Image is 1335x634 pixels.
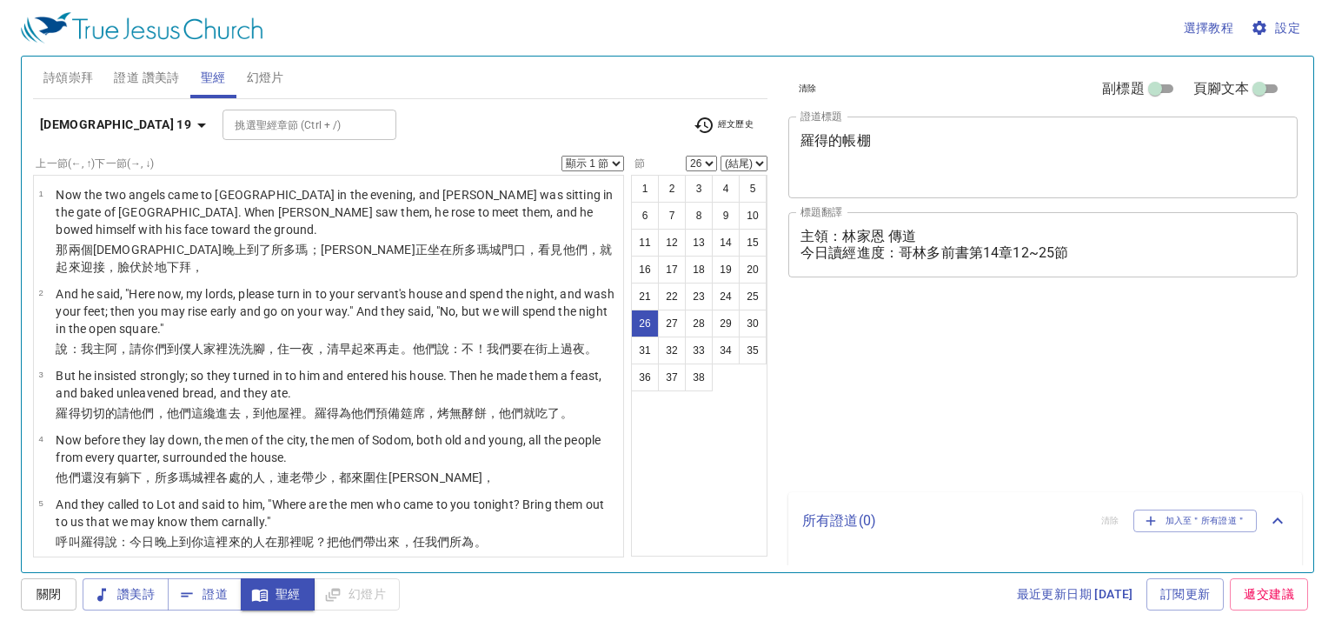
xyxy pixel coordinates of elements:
button: 經文歷史 [683,112,764,138]
span: 證道 讚美詩 [114,67,179,89]
p: But he insisted strongly; so they turned in to him and entered his house. Then he made them a fea... [56,367,618,402]
wh7121: 羅得 [81,535,487,549]
p: 那兩 [56,241,618,276]
wh6965: 迎接 [81,260,204,274]
a: 遞交建議 [1230,578,1308,611]
button: 24 [712,283,740,310]
wh4682: ，他們就吃 [487,406,573,420]
button: 關閉 [21,578,76,611]
button: 17 [658,256,686,284]
button: 13 [685,229,713,257]
button: 設定 [1247,12,1307,44]
span: 頁腳文本 [1193,78,1250,99]
img: True Jesus Church [21,12,262,43]
span: 聖經 [201,67,226,89]
p: Now before they lay down, the men of the city, the men of Sodom, both old and young, all the peop... [56,431,618,466]
wh8147: 個[DEMOGRAPHIC_DATA] [56,243,612,274]
wh935: 他屋 [265,406,573,420]
wh7925: 再走 [375,342,597,356]
wh7339: 上過 [548,342,597,356]
button: 35 [739,337,767,364]
button: 18 [685,256,713,284]
wh3966: 的請 [105,406,573,420]
wh5892: 裡各處 [203,470,495,484]
button: 28 [685,310,713,337]
span: 幻燈片 [247,67,284,89]
label: 上一節 (←, ↑) 下一節 (→, ↓) [36,158,154,169]
button: 1 [631,175,659,203]
button: 9 [712,202,740,230]
button: 加入至＂所有證道＂ [1133,510,1258,532]
button: 38 [685,364,713,391]
wh6484: 他們，他們這纔進去 [130,406,572,420]
button: 5 [739,175,767,203]
p: Now the two angels came to [GEOGRAPHIC_DATA] in the evening, and [PERSON_NAME] was sitting in the... [56,186,618,238]
wh1004: 裡。羅得為他們預備 [289,406,573,420]
wh5467: ；[PERSON_NAME] [56,243,612,274]
wh5650: 家 [203,342,597,356]
p: 羅得切切 [56,404,618,422]
button: 23 [685,283,713,310]
button: 22 [658,283,686,310]
span: 最近更新日期 [DATE] [1017,584,1133,605]
span: 3 [38,370,43,379]
button: 34 [712,337,740,364]
button: 10 [739,202,767,230]
p: 說 [56,340,618,357]
button: 33 [685,337,713,364]
p: And he said, "Here now, my lords, please turn in to your servant's house and spend the night, and... [56,285,618,337]
label: 節 [631,158,645,169]
wh3045: 。 [475,535,487,549]
wh5493: ，到 [241,406,573,420]
span: 聖經 [255,584,301,605]
wh5437: [PERSON_NAME] [389,470,495,484]
wh5971: ，連老 [265,470,495,484]
span: 讚美詩 [96,584,155,605]
span: 4 [38,434,43,444]
span: 訂閱更新 [1160,584,1211,605]
a: 最近更新日期 [DATE] [1010,578,1140,611]
wh4397: 晚上 [56,243,612,274]
b: [DEMOGRAPHIC_DATA] 19 [40,114,191,136]
wh935: 了所多瑪 [56,243,612,274]
textarea: 主領：林家恩 傳道 今日讀經進度：哥林多前書第14章12~25節 [800,228,1285,261]
span: 副標題 [1102,78,1144,99]
button: 36 [631,364,659,391]
button: 16 [631,256,659,284]
wh644: 無酵餅 [449,406,573,420]
span: 2 [38,288,43,297]
span: 1 [38,189,43,198]
wh7364: 腳 [253,342,597,356]
wh776: 下拜 [167,260,203,274]
button: 8 [685,202,713,230]
button: 11 [631,229,659,257]
span: 詩頌崇拜 [43,67,94,89]
wh: 夜 [573,342,597,356]
button: 證道 [168,578,242,611]
wh113: 阿，請你們到 [105,342,597,356]
wh7272: ，住一夜 [265,342,597,356]
div: 所有證道(0)清除加入至＂所有證道＂ [788,492,1302,550]
wh3876: 說 [105,535,487,549]
wh935: 你這裡來的人 [191,535,487,549]
span: 清除 [799,81,817,97]
wh398: 了。 [548,406,572,420]
button: 清除 [788,78,827,99]
p: 呼叫 [56,533,618,551]
wh559: ：不！我們要在街 [449,342,597,356]
button: 25 [739,283,767,310]
input: Type Bible Reference [228,115,362,135]
textarea: 羅得的帳棚 [800,132,1285,182]
a: 訂閱更新 [1146,578,1225,611]
iframe: from-child [781,296,1198,486]
span: 加入至＂所有證道＂ [1145,513,1246,529]
button: 32 [658,337,686,364]
button: 6 [631,202,659,230]
wh1004: 裡洗洗 [216,342,597,356]
button: 7 [658,202,686,230]
button: 14 [712,229,740,257]
button: 19 [712,256,740,284]
span: 關閉 [35,584,63,605]
button: 20 [739,256,767,284]
button: 26 [631,310,659,337]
